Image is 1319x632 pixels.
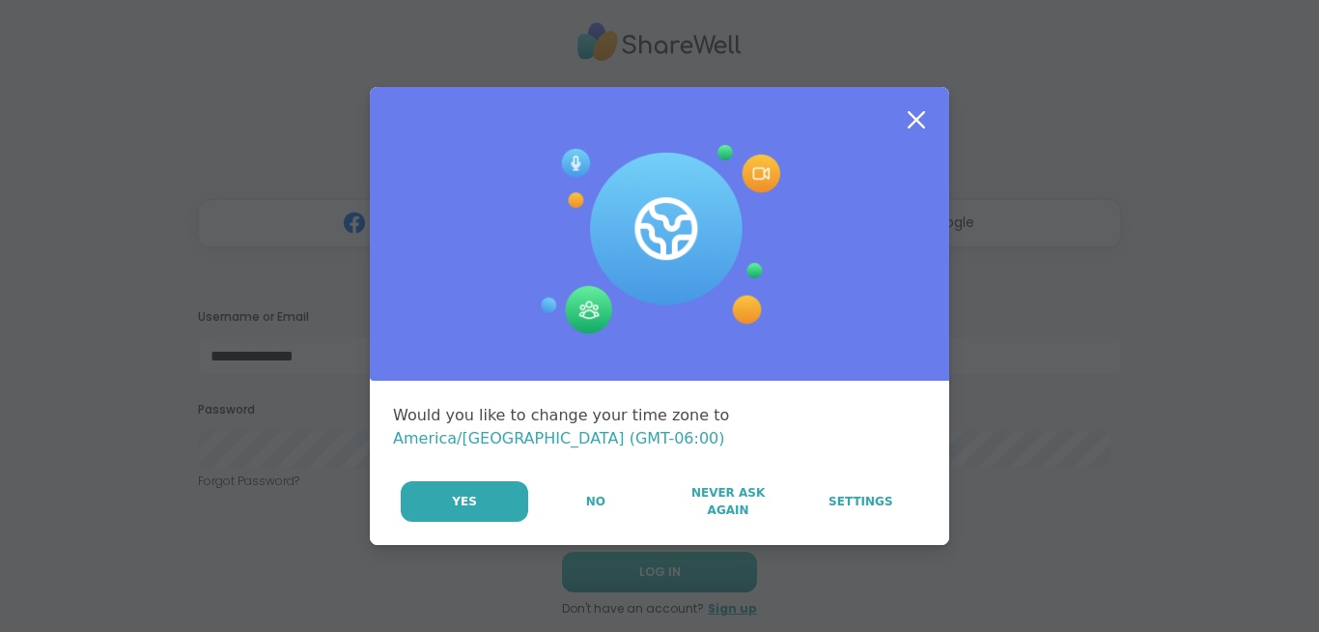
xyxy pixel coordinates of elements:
[828,493,893,510] span: Settings
[586,493,605,510] span: No
[401,481,528,522] button: Yes
[530,481,660,522] button: No
[672,484,783,519] span: Never Ask Again
[393,404,926,450] div: Would you like to change your time zone to
[539,145,780,334] img: Session Experience
[393,429,725,447] span: America/[GEOGRAPHIC_DATA] (GMT-06:00)
[452,493,477,510] span: Yes
[796,481,926,522] a: Settings
[662,481,793,522] button: Never Ask Again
